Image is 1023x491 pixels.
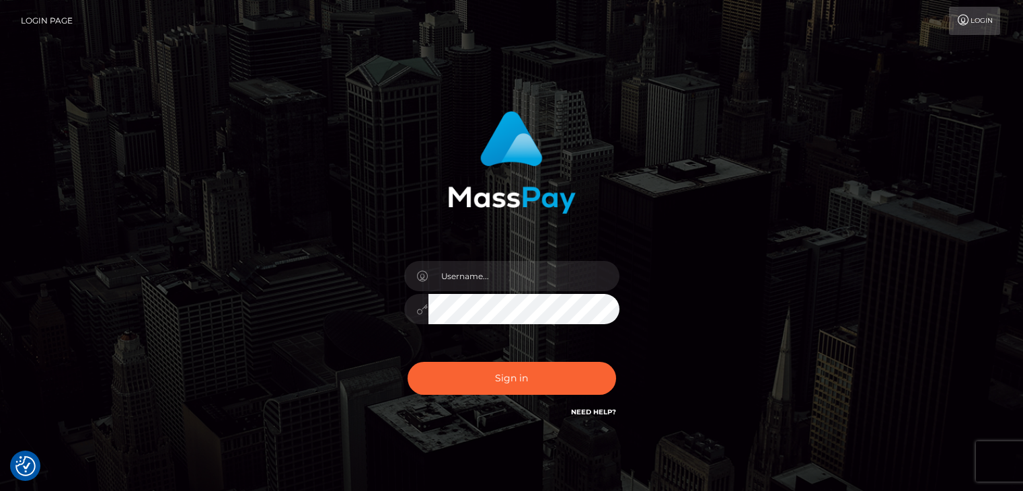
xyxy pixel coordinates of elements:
a: Login [949,7,1000,35]
a: Login Page [21,7,73,35]
button: Consent Preferences [15,456,36,476]
input: Username... [428,261,619,291]
img: Revisit consent button [15,456,36,476]
a: Need Help? [571,408,616,416]
img: MassPay Login [448,111,576,214]
button: Sign in [408,362,616,395]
